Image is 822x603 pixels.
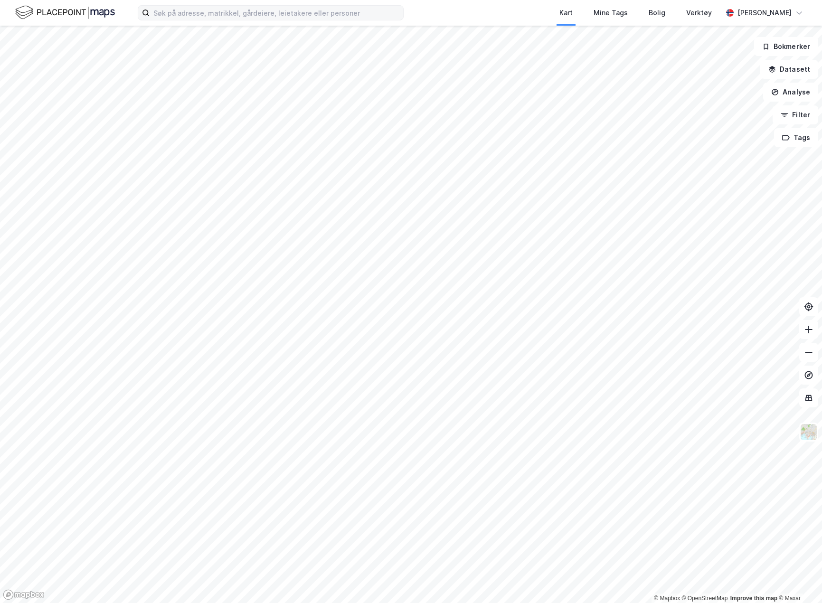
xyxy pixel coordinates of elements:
[150,6,403,20] input: Søk på adresse, matrikkel, gårdeiere, leietakere eller personer
[559,7,573,19] div: Kart
[686,7,712,19] div: Verktøy
[15,4,115,21] img: logo.f888ab2527a4732fd821a326f86c7f29.svg
[737,7,792,19] div: [PERSON_NAME]
[775,557,822,603] iframe: Chat Widget
[775,557,822,603] div: Kontrollprogram for chat
[649,7,665,19] div: Bolig
[594,7,628,19] div: Mine Tags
